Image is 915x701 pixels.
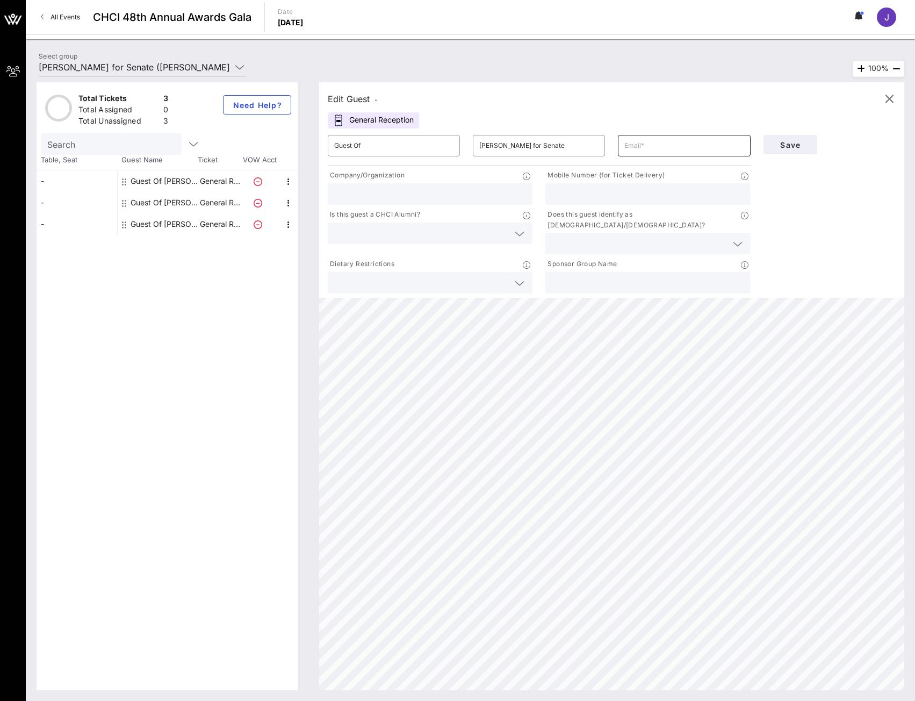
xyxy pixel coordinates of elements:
input: First Name* [334,137,453,154]
div: Total Tickets [78,93,159,106]
span: - [374,96,378,104]
span: Ticket [198,155,241,166]
p: Date [278,6,304,17]
div: Guest Of Booker for Senate [131,170,198,192]
div: 0 [163,104,168,118]
p: Sponsor Group Name [545,259,617,270]
span: CHCI 48th Annual Awards Gala [93,9,251,25]
input: Email* [624,137,744,154]
p: General R… [198,192,241,213]
span: Table, Seat [37,155,117,166]
div: J [877,8,896,27]
p: Does this guest identify as [DEMOGRAPHIC_DATA]/[DEMOGRAPHIC_DATA]? [545,209,740,231]
span: Guest Name [117,155,198,166]
input: Last Name* [479,137,599,154]
span: VOW Acct [241,155,278,166]
p: General R… [198,170,241,192]
div: Guest Of Booker for Senate [131,213,198,235]
a: All Events [34,9,87,26]
p: General R… [198,213,241,235]
p: Mobile Number (for Ticket Delivery) [545,170,665,181]
span: All Events [51,13,80,21]
div: Edit Guest [328,91,378,106]
button: Need Help? [223,95,291,115]
p: [DATE] [278,17,304,28]
p: Company/Organization [328,170,405,181]
span: Save [772,140,809,149]
div: 3 [163,93,168,106]
div: 100% [853,61,904,77]
p: Dietary Restrictions [328,259,394,270]
div: 3 [163,116,168,129]
label: Select group [39,52,77,60]
div: - [37,170,117,192]
div: - [37,213,117,235]
div: Guest Of Booker for Senate [131,192,198,213]
p: Is this guest a CHCI Alumni? [328,209,420,220]
div: Total Unassigned [78,116,159,129]
button: Save [763,135,817,154]
div: Total Assigned [78,104,159,118]
span: Need Help? [232,101,282,110]
div: General Reception [328,112,419,128]
div: - [37,192,117,213]
span: J [884,12,889,23]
